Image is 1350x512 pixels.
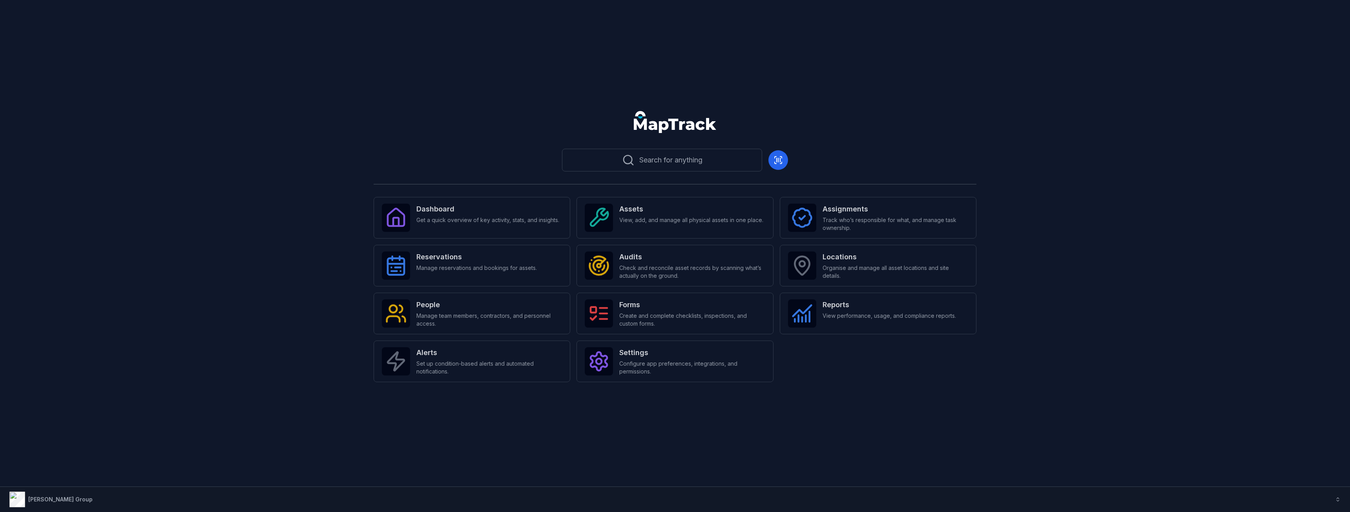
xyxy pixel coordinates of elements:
span: Set up condition-based alerts and automated notifications. [416,360,562,375]
span: Manage team members, contractors, and personnel access. [416,312,562,328]
a: SettingsConfigure app preferences, integrations, and permissions. [576,341,773,382]
span: Create and complete checklists, inspections, and custom forms. [619,312,765,328]
strong: Assets [619,204,763,215]
span: Organise and manage all asset locations and site details. [823,264,968,280]
span: Check and reconcile asset records by scanning what’s actually on the ground. [619,264,765,280]
strong: Reports [823,299,956,310]
strong: Locations [823,251,968,262]
strong: Reservations [416,251,537,262]
span: Search for anything [639,155,702,166]
span: Get a quick overview of key activity, stats, and insights. [416,216,559,224]
a: AlertsSet up condition-based alerts and automated notifications. [374,341,570,382]
span: Manage reservations and bookings for assets. [416,264,537,272]
a: FormsCreate and complete checklists, inspections, and custom forms. [576,293,773,334]
a: PeopleManage team members, contractors, and personnel access. [374,293,570,334]
span: Configure app preferences, integrations, and permissions. [619,360,765,375]
a: AssetsView, add, and manage all physical assets in one place. [576,197,773,239]
span: View performance, usage, and compliance reports. [823,312,956,320]
strong: Forms [619,299,765,310]
a: AuditsCheck and reconcile asset records by scanning what’s actually on the ground. [576,245,773,286]
a: ReportsView performance, usage, and compliance reports. [780,293,976,334]
a: LocationsOrganise and manage all asset locations and site details. [780,245,976,286]
strong: Audits [619,251,765,262]
strong: Dashboard [416,204,559,215]
button: Search for anything [562,149,762,171]
span: Track who’s responsible for what, and manage task ownership. [823,216,968,232]
strong: Alerts [416,347,562,358]
span: View, add, and manage all physical assets in one place. [619,216,763,224]
strong: People [416,299,562,310]
nav: Global [621,111,729,133]
strong: Assignments [823,204,968,215]
strong: Settings [619,347,765,358]
a: ReservationsManage reservations and bookings for assets. [374,245,570,286]
a: AssignmentsTrack who’s responsible for what, and manage task ownership. [780,197,976,239]
a: DashboardGet a quick overview of key activity, stats, and insights. [374,197,570,239]
strong: [PERSON_NAME] Group [28,496,93,503]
